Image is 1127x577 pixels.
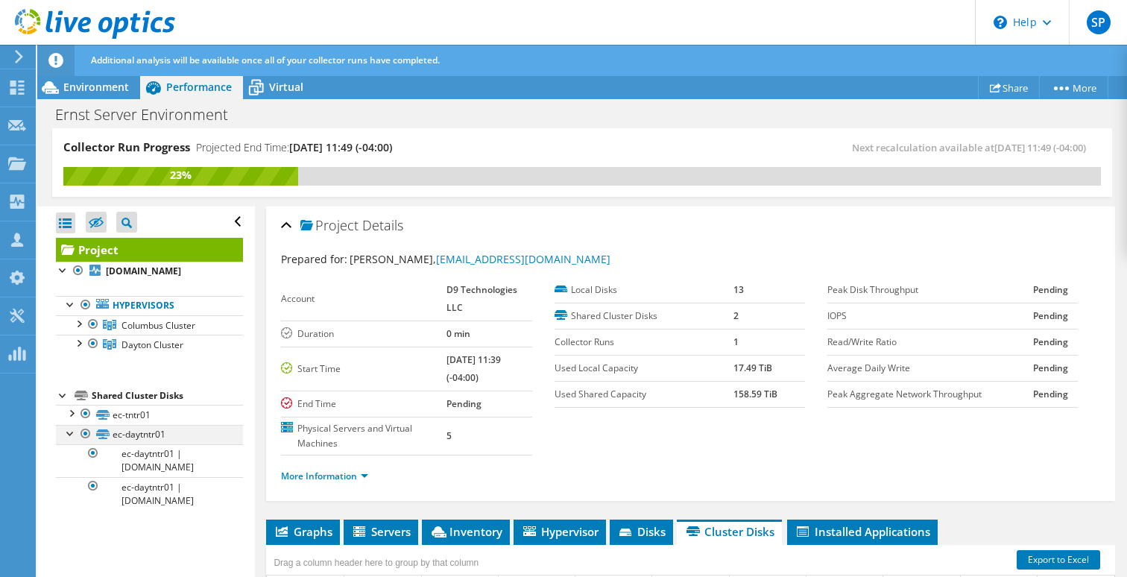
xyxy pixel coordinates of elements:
[1033,283,1068,296] b: Pending
[56,405,243,424] a: ec-tntr01
[270,552,482,573] div: Drag a column header here to group by that column
[300,218,359,233] span: Project
[91,54,440,66] span: Additional analysis will be available once all of your collector runs have completed.
[555,309,733,324] label: Shared Cluster Disks
[733,388,777,400] b: 158.59 TiB
[63,80,129,94] span: Environment
[281,362,446,376] label: Start Time
[106,265,181,277] b: [DOMAIN_NAME]
[555,361,733,376] label: Used Local Capacity
[1087,10,1111,34] span: SP
[121,319,195,332] span: Columbus Cluster
[446,397,482,410] b: Pending
[56,238,243,262] a: Project
[429,524,502,539] span: Inventory
[362,216,403,234] span: Details
[56,315,243,335] a: Columbus Cluster
[56,262,243,281] a: [DOMAIN_NAME]
[56,296,243,315] a: Hypervisors
[684,524,774,539] span: Cluster Disks
[852,141,1093,154] span: Next recalculation available at
[555,283,733,297] label: Local Disks
[733,283,744,296] b: 13
[827,361,1033,376] label: Average Daily Write
[827,283,1033,297] label: Peak Disk Throughput
[827,309,1033,324] label: IOPS
[281,421,446,451] label: Physical Servers and Virtual Machines
[827,387,1033,402] label: Peak Aggregate Network Throughput
[166,80,232,94] span: Performance
[121,338,183,351] span: Dayton Cluster
[56,425,243,444] a: ec-daytntr01
[274,524,332,539] span: Graphs
[994,141,1086,154] span: [DATE] 11:49 (-04:00)
[446,283,517,314] b: D9 Technologies LLC
[56,477,243,510] a: ec-daytntr01 | [DOMAIN_NAME]
[1017,550,1100,570] a: Export to Excel
[92,387,243,405] div: Shared Cluster Disks
[281,291,446,306] label: Account
[281,327,446,341] label: Duration
[555,387,733,402] label: Used Shared Capacity
[733,335,739,348] b: 1
[446,353,501,384] b: [DATE] 11:39 (-04:00)
[795,524,930,539] span: Installed Applications
[1033,388,1068,400] b: Pending
[733,362,772,374] b: 17.49 TiB
[446,429,452,442] b: 5
[281,470,368,482] a: More Information
[446,327,470,340] b: 0 min
[617,524,666,539] span: Disks
[827,335,1033,350] label: Read/Write Ratio
[733,309,739,322] b: 2
[978,76,1040,99] a: Share
[281,252,347,266] label: Prepared for:
[1033,362,1068,374] b: Pending
[994,16,1007,29] svg: \n
[269,80,303,94] span: Virtual
[555,335,733,350] label: Collector Runs
[56,335,243,354] a: Dayton Cluster
[56,444,243,477] a: ec-daytntr01 | [DOMAIN_NAME]
[289,140,392,154] span: [DATE] 11:49 (-04:00)
[48,107,251,123] h1: Ernst Server Environment
[1033,309,1068,322] b: Pending
[281,397,446,412] label: End Time
[1033,335,1068,348] b: Pending
[521,524,599,539] span: Hypervisor
[63,167,298,183] div: 23%
[196,139,392,156] h4: Projected End Time:
[350,252,610,266] span: [PERSON_NAME],
[351,524,411,539] span: Servers
[1039,76,1108,99] a: More
[436,252,610,266] a: [EMAIL_ADDRESS][DOMAIN_NAME]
